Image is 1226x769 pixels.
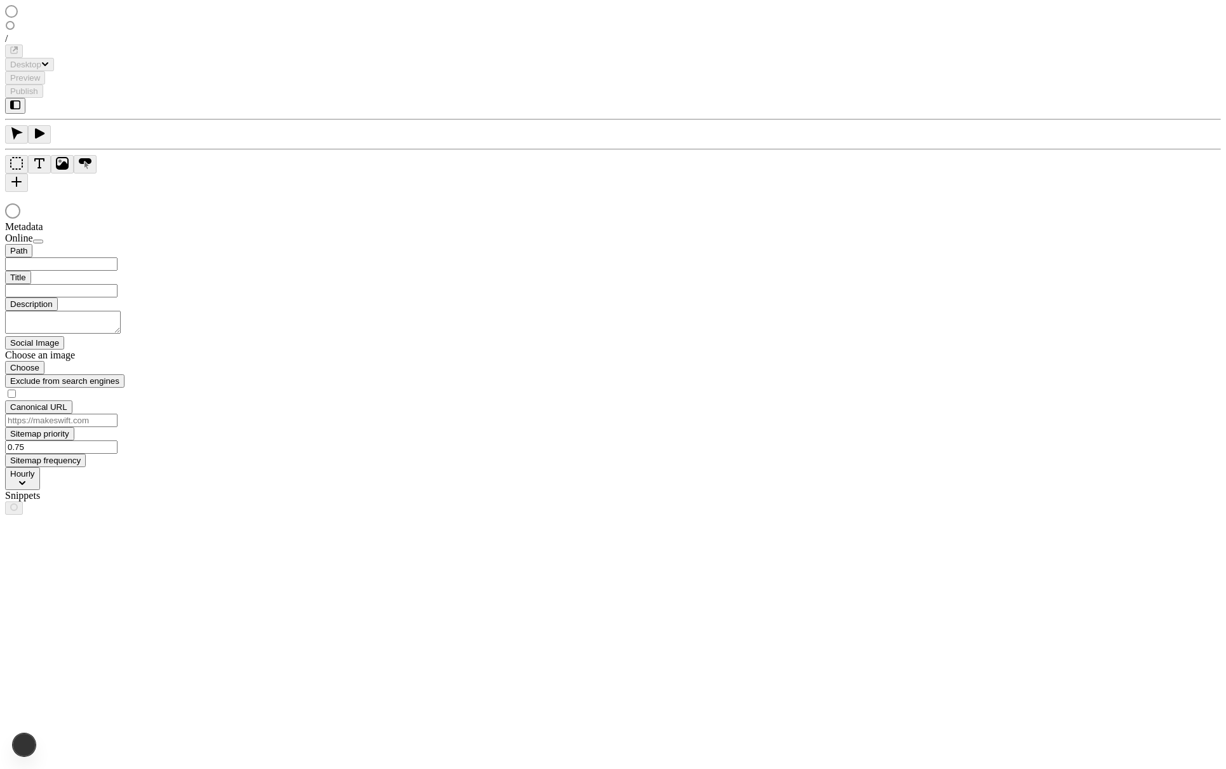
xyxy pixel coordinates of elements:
[5,414,118,427] input: https://makeswift.com
[51,155,74,174] button: Image
[5,244,32,257] button: Path
[10,86,38,96] span: Publish
[10,73,40,83] span: Preview
[5,490,158,501] div: Snippets
[5,85,43,98] button: Publish
[5,221,158,233] div: Metadata
[28,155,51,174] button: Text
[10,363,39,372] span: Choose
[5,467,40,490] button: Hourly
[5,374,125,388] button: Exclude from search engines
[5,361,44,374] button: Choose
[5,454,86,467] button: Sitemap frequency
[5,336,64,350] button: Social Image
[5,71,45,85] button: Preview
[10,469,35,479] span: Hourly
[5,350,158,361] div: Choose an image
[74,155,97,174] button: Button
[5,58,54,71] button: Desktop
[5,427,74,440] button: Sitemap priority
[5,271,31,284] button: Title
[5,155,28,174] button: Box
[5,233,33,243] span: Online
[5,33,1221,44] div: /
[10,60,41,69] span: Desktop
[5,297,58,311] button: Description
[5,400,72,414] button: Canonical URL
